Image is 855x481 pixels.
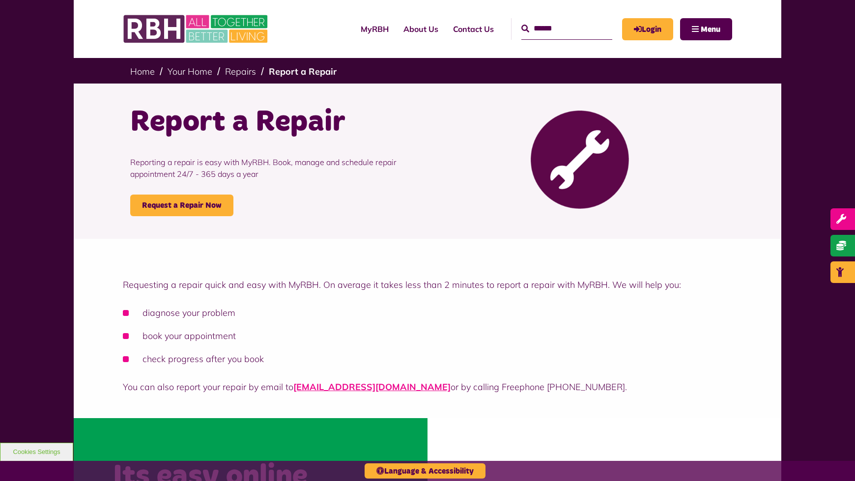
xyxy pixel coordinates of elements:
h1: Report a Repair [130,103,420,141]
li: check progress after you book [123,352,732,366]
a: Repairs [225,66,256,77]
a: MyRBH [622,18,673,40]
a: Your Home [168,66,212,77]
a: Home [130,66,155,77]
a: MyRBH [353,16,396,42]
a: About Us [396,16,446,42]
p: Reporting a repair is easy with MyRBH. Book, manage and schedule repair appointment 24/7 - 365 da... [130,141,420,195]
p: Requesting a repair quick and easy with MyRBH. On average it takes less than 2 minutes to report ... [123,278,732,291]
button: Navigation [680,18,732,40]
iframe: Netcall Web Assistant for live chat [811,437,855,481]
a: Report a Repair [269,66,337,77]
p: You can also report your repair by email to or by calling Freephone [PHONE_NUMBER]. [123,380,732,394]
a: [EMAIL_ADDRESS][DOMAIN_NAME] [293,381,451,393]
button: Language & Accessibility [365,463,485,479]
span: Menu [701,26,720,33]
a: Request a Repair Now [130,195,233,216]
li: book your appointment [123,329,732,342]
a: Contact Us [446,16,501,42]
img: Report Repair [531,111,629,209]
img: RBH [123,10,270,48]
li: diagnose your problem [123,306,732,319]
